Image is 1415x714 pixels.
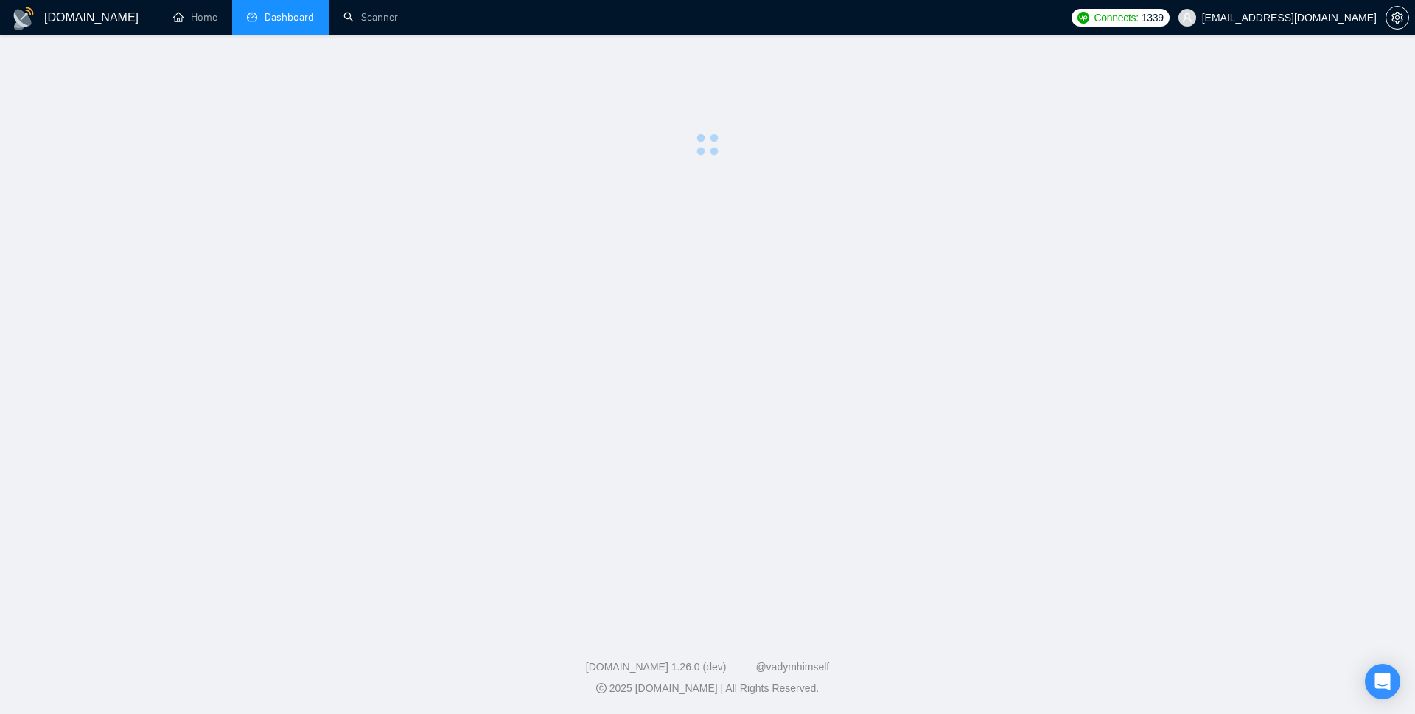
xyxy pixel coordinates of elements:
[1365,664,1400,699] div: Open Intercom Messenger
[586,661,727,673] a: [DOMAIN_NAME] 1.26.0 (dev)
[173,11,217,24] a: homeHome
[1142,10,1164,26] span: 1339
[1182,13,1192,23] span: user
[1386,12,1409,24] a: setting
[1386,12,1408,24] span: setting
[1094,10,1138,26] span: Connects:
[1077,12,1089,24] img: upwork-logo.png
[596,683,607,693] span: copyright
[265,11,314,24] span: Dashboard
[755,661,829,673] a: @vadymhimself
[1386,6,1409,30] button: setting
[247,12,257,22] span: dashboard
[12,681,1403,696] div: 2025 [DOMAIN_NAME] | All Rights Reserved.
[343,11,398,24] a: searchScanner
[12,7,35,30] img: logo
